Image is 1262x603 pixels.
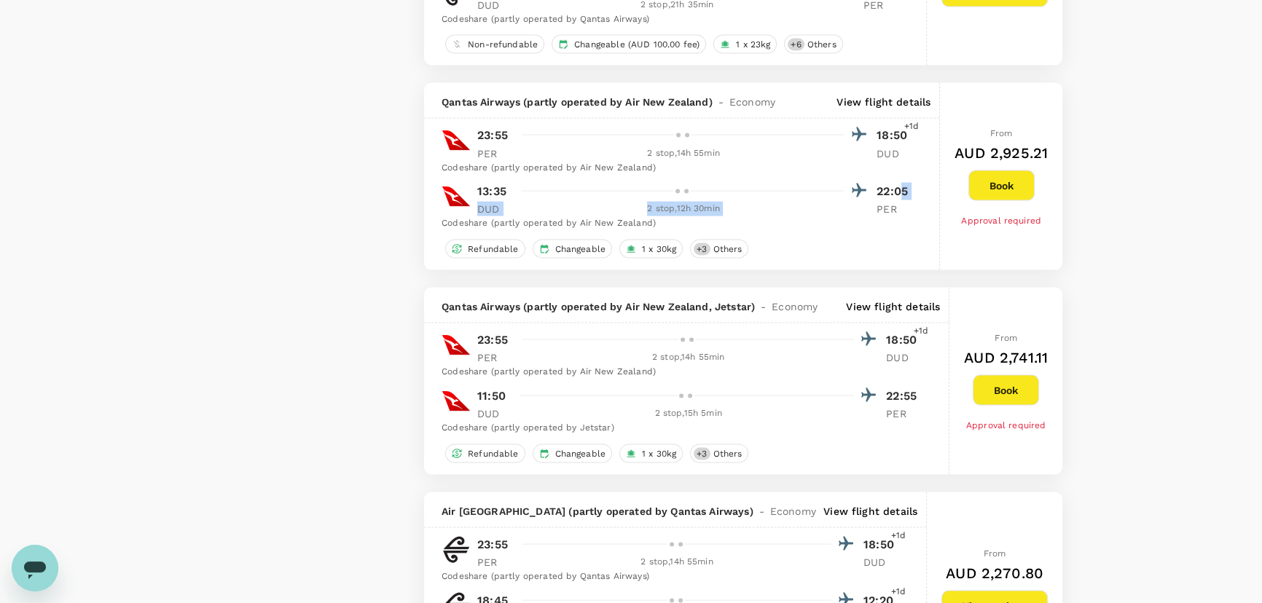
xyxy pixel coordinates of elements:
[636,243,682,256] span: 1 x 30kg
[886,406,922,421] p: PER
[549,448,612,460] span: Changeable
[462,243,525,256] span: Refundable
[984,548,1006,559] span: From
[442,365,922,379] div: Codeshare (partly operated by Air New Zealand)
[891,529,906,543] span: +1d
[477,127,508,144] p: 23:55
[990,128,1013,138] span: From
[713,95,729,109] span: -
[522,555,831,569] div: 2 stop , 14h 55min
[477,146,514,161] p: PER
[533,240,613,259] div: Changeable
[891,585,906,599] span: +1d
[877,183,913,200] p: 22:05
[694,243,710,256] span: + 3
[445,35,544,54] div: Non-refundable
[863,555,900,569] p: DUD
[442,299,755,314] span: Qantas Airways (partly operated by Air New Zealand, Jetstar)
[568,39,705,51] span: Changeable (AUD 100.00 fee)
[846,299,940,314] p: View flight details
[877,127,913,144] p: 18:50
[445,240,525,259] div: Refundable
[877,146,913,161] p: DUD
[946,561,1043,585] h6: AUD 2,270.80
[730,39,776,51] span: 1 x 23kg
[836,95,930,109] p: View flight details
[877,202,913,216] p: PER
[694,448,710,460] span: + 3
[522,406,854,421] div: 2 stop , 15h 5min
[914,324,928,339] span: +1d
[886,387,922,405] p: 22:55
[442,331,471,360] img: QF
[964,346,1048,369] h6: AUD 2,741.11
[886,331,922,349] p: 18:50
[973,375,1039,406] button: Book
[442,182,471,211] img: QF
[753,504,770,519] span: -
[904,119,919,134] span: +1d
[462,39,544,51] span: Non-refundable
[442,126,471,155] img: QF
[477,350,514,365] p: PER
[713,35,777,54] div: 1 x 23kg
[462,448,525,460] span: Refundable
[966,420,1046,430] span: Approval required
[690,444,748,463] div: +3Others
[522,350,854,365] div: 2 stop , 14h 55min
[442,421,922,435] div: Codeshare (partly operated by Jetstar)
[968,170,1035,201] button: Book
[823,504,917,519] p: View flight details
[690,240,748,259] div: +3Others
[477,555,514,569] p: PER
[729,95,775,109] span: Economy
[442,535,471,564] img: NZ
[442,387,471,416] img: QF
[522,202,844,216] div: 2 stop , 12h 30min
[477,331,508,349] p: 23:55
[955,141,1048,165] h6: AUD 2,925.21
[770,504,816,519] span: Economy
[755,299,772,314] span: -
[442,216,913,231] div: Codeshare (partly operated by Air New Zealand)
[708,243,748,256] span: Others
[522,146,844,161] div: 2 stop , 14h 55min
[442,161,913,176] div: Codeshare (partly operated by Air New Zealand)
[12,545,58,591] iframe: Button to launch messaging window
[995,333,1017,343] span: From
[708,448,748,460] span: Others
[784,35,842,54] div: +6Others
[533,444,613,463] div: Changeable
[549,243,612,256] span: Changeable
[477,183,506,200] p: 13:35
[961,216,1041,226] span: Approval required
[802,39,842,51] span: Others
[477,387,506,405] p: 11:50
[445,444,525,463] div: Refundable
[886,350,922,365] p: DUD
[477,202,514,216] p: DUD
[772,299,818,314] span: Economy
[636,448,682,460] span: 1 x 30kg
[552,35,706,54] div: Changeable (AUD 100.00 fee)
[477,406,514,421] p: DUD
[442,95,713,109] span: Qantas Airways (partly operated by Air New Zealand)
[442,504,753,519] span: Air [GEOGRAPHIC_DATA] (partly operated by Qantas Airways)
[619,444,683,463] div: 1 x 30kg
[477,536,508,553] p: 23:55
[863,536,900,553] p: 18:50
[788,39,804,51] span: + 6
[442,569,900,584] div: Codeshare (partly operated by Qantas Airways)
[619,240,683,259] div: 1 x 30kg
[442,12,900,27] div: Codeshare (partly operated by Qantas Airways)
